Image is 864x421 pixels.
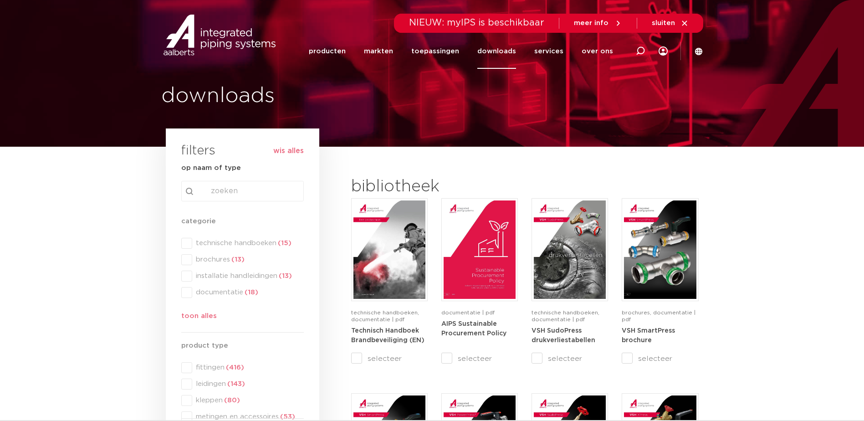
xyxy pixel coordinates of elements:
[441,310,495,315] span: documentatie | pdf
[622,353,698,364] label: selecteer
[411,34,459,69] a: toepassingen
[477,34,516,69] a: downloads
[351,353,428,364] label: selecteer
[309,34,346,69] a: producten
[351,176,513,198] h2: bibliotheek
[351,327,424,344] a: Technisch Handboek Brandbeveiliging (EN)
[532,310,599,322] span: technische handboeken, documentatie | pdf
[652,20,675,26] span: sluiten
[181,140,215,162] h3: filters
[534,34,563,69] a: services
[353,200,425,299] img: FireProtection_A4TM_5007915_2025_2.0_EN-pdf.jpg
[624,200,696,299] img: VSH-SmartPress_A4Brochure-5008016-2023_2.0_NL-pdf.jpg
[181,164,241,171] strong: op naam of type
[409,18,544,27] span: NIEUW: myIPS is beschikbaar
[534,200,606,299] img: VSH-SudoPress_A4PLT_5007706_2024-2.0_NL-pdf.jpg
[364,34,393,69] a: markten
[622,327,675,344] a: VSH SmartPress brochure
[532,327,595,344] a: VSH SudoPress drukverliestabellen
[532,353,608,364] label: selecteer
[441,321,506,337] strong: AIPS Sustainable Procurement Policy
[441,320,506,337] a: AIPS Sustainable Procurement Policy
[582,34,613,69] a: over ons
[444,200,516,299] img: Aips_A4Sustainable-Procurement-Policy_5011446_EN-pdf.jpg
[441,353,518,364] label: selecteer
[652,19,689,27] a: sluiten
[351,310,419,322] span: technische handboeken, documentatie | pdf
[622,310,695,322] span: brochures, documentatie | pdf
[309,34,613,69] nav: Menu
[161,82,428,111] h1: downloads
[574,20,608,26] span: meer info
[574,19,622,27] a: meer info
